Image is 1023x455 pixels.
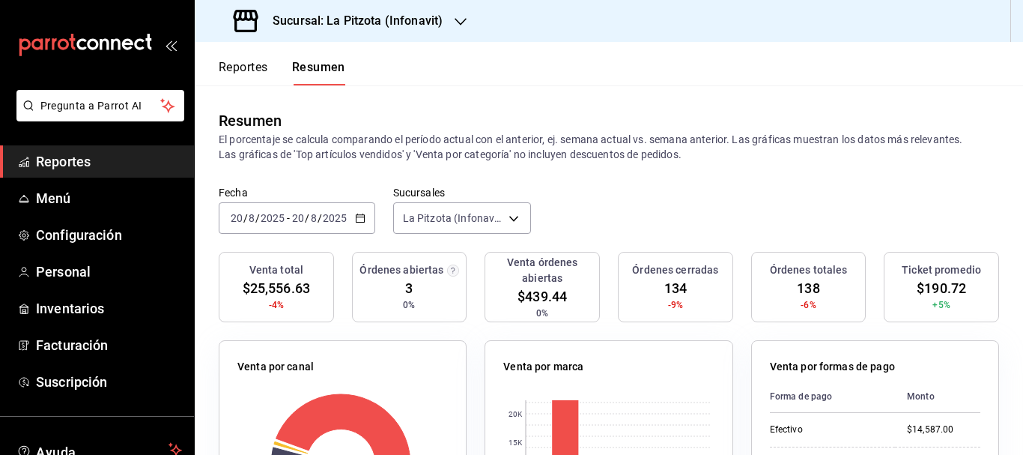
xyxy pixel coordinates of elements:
span: -9% [668,298,683,312]
h3: Venta órdenes abiertas [491,255,593,286]
span: / [255,212,260,224]
span: $25,556.63 [243,278,310,298]
button: Reportes [219,60,268,85]
h3: Órdenes cerradas [632,262,718,278]
input: -- [310,212,318,224]
p: Venta por formas de pago [770,359,895,375]
input: ---- [322,212,347,224]
span: Configuración [36,225,182,245]
input: ---- [260,212,285,224]
h3: Venta total [249,262,303,278]
h3: Órdenes abiertas [359,262,443,278]
span: Suscripción [36,372,182,392]
div: navigation tabs [219,60,345,85]
h3: Ticket promedio [902,262,981,278]
input: -- [248,212,255,224]
a: Pregunta a Parrot AI [10,109,184,124]
span: 0% [403,298,415,312]
span: / [305,212,309,224]
span: 138 [797,278,819,298]
span: / [243,212,248,224]
button: Pregunta a Parrot AI [16,90,184,121]
span: Menú [36,188,182,208]
text: 20K [509,410,523,418]
span: $190.72 [917,278,966,298]
th: Forma de pago [770,381,895,413]
span: 3 [405,278,413,298]
button: open_drawer_menu [165,39,177,51]
div: Resumen [219,109,282,132]
span: -6% [801,298,816,312]
span: Facturación [36,335,182,355]
label: Sucursales [393,187,531,198]
span: - [287,212,290,224]
h3: Órdenes totales [770,262,848,278]
p: Venta por canal [237,359,314,375]
p: El porcentaje se calcula comparando el período actual con el anterior, ej. semana actual vs. sema... [219,132,999,162]
span: 134 [664,278,687,298]
span: Reportes [36,151,182,172]
div: Efectivo [770,424,883,436]
span: -4% [269,298,284,312]
text: 15K [509,439,523,447]
th: Monto [895,381,980,413]
button: Resumen [292,60,345,85]
span: La Pitzota (Infonavit) [403,211,503,226]
h3: Sucursal: La Pitzota (Infonavit) [261,12,443,30]
span: Personal [36,262,182,282]
span: $439.44 [517,286,567,307]
span: / [318,212,322,224]
span: +5% [932,298,950,312]
input: -- [230,212,243,224]
p: Venta por marca [503,359,583,375]
label: Fecha [219,187,375,198]
span: Inventarios [36,298,182,319]
input: -- [291,212,305,224]
span: 0% [536,307,548,320]
span: Pregunta a Parrot AI [40,98,161,114]
div: $14,587.00 [907,424,980,436]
